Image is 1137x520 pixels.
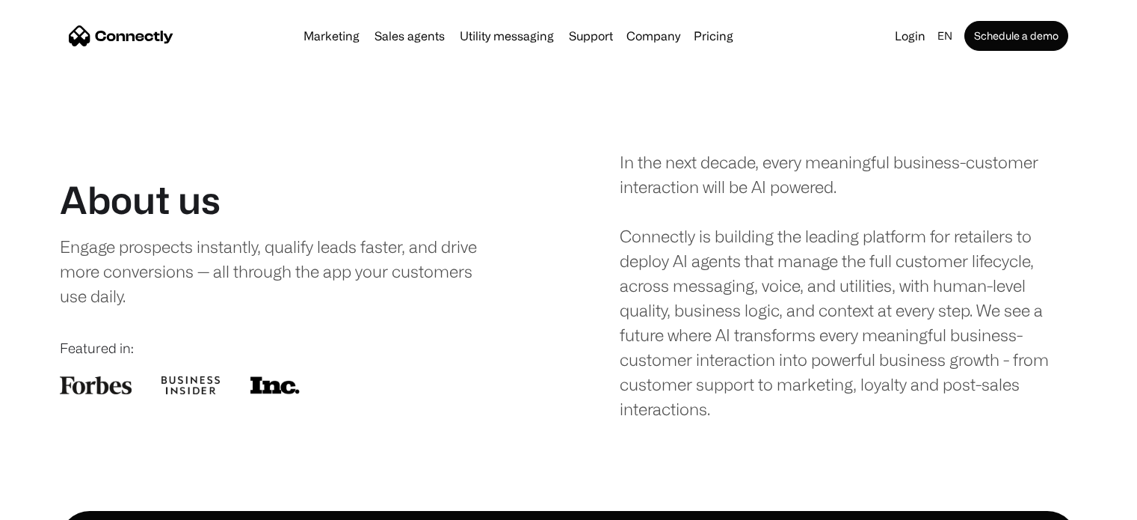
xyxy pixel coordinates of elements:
div: Company [626,25,680,46]
a: Support [563,30,619,42]
div: In the next decade, every meaningful business-customer interaction will be AI powered. Connectly ... [620,150,1077,421]
a: Pricing [688,30,739,42]
a: home [69,25,173,47]
a: Schedule a demo [964,21,1068,51]
div: Company [622,25,685,46]
a: Login [889,25,931,46]
a: Sales agents [369,30,451,42]
ul: Language list [30,494,90,515]
a: Marketing [298,30,366,42]
a: Utility messaging [454,30,560,42]
aside: Language selected: English [15,492,90,515]
div: en [937,25,952,46]
div: Engage prospects instantly, qualify leads faster, and drive more conversions — all through the ap... [60,234,495,308]
h1: About us [60,177,221,222]
div: Featured in: [60,338,517,358]
div: en [931,25,961,46]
